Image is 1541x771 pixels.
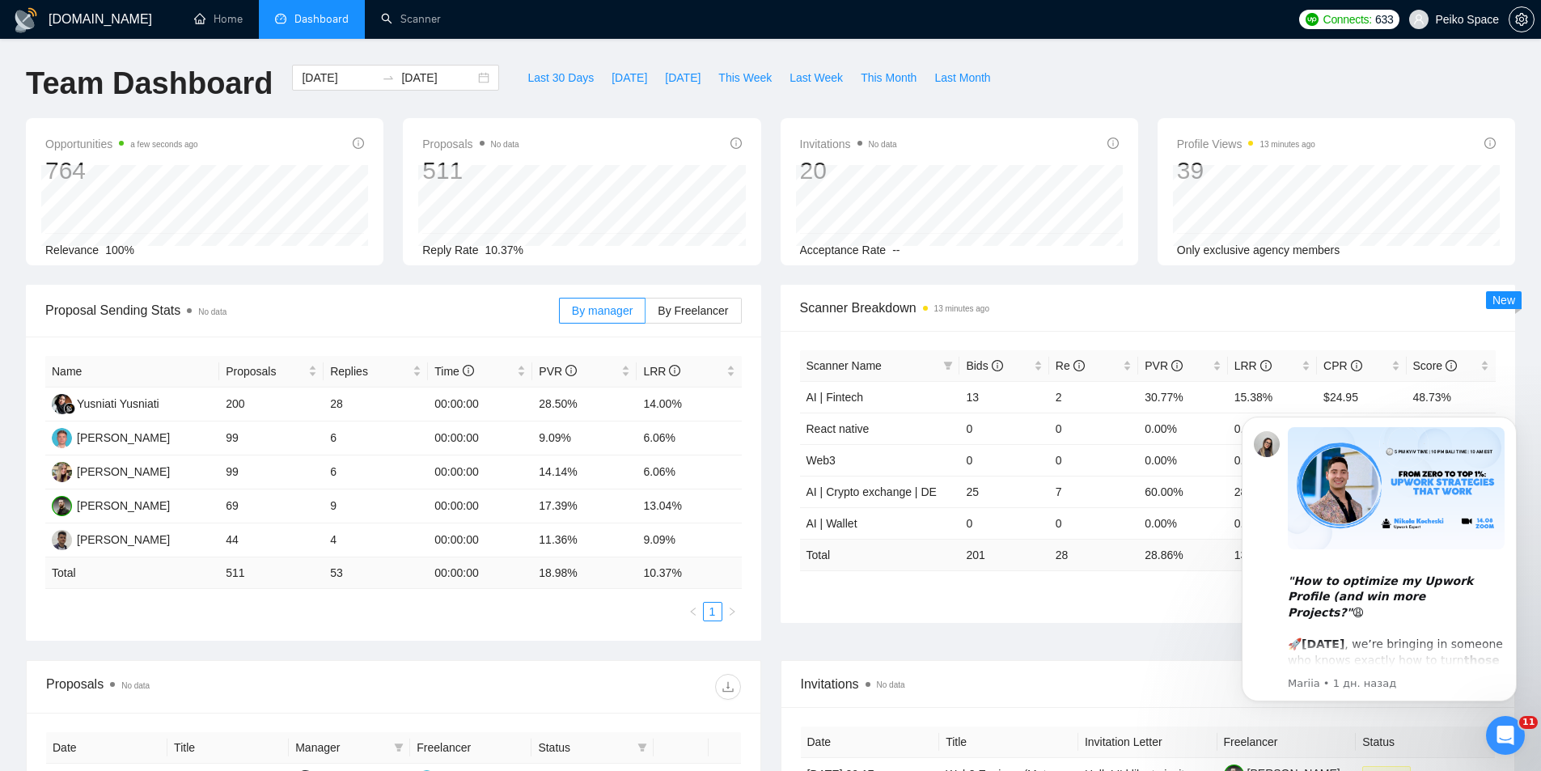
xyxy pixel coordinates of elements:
[790,69,843,87] span: Last Week
[1138,539,1227,570] td: 28.86 %
[943,361,953,371] span: filter
[45,155,198,186] div: 764
[324,489,428,523] td: 9
[1484,138,1496,149] span: info-circle
[532,489,637,523] td: 17.39%
[934,304,989,313] time: 13 minutes ago
[77,497,170,515] div: [PERSON_NAME]
[294,12,349,26] span: Dashboard
[959,381,1048,413] td: 13
[463,365,474,376] span: info-circle
[52,396,159,409] a: YYYusniati Yusniati
[800,244,887,256] span: Acceptance Rate
[1259,140,1315,149] time: 13 minutes ago
[892,244,900,256] span: --
[925,65,999,91] button: Last Month
[1306,13,1319,26] img: upwork-logo.png
[275,13,286,24] span: dashboard
[637,489,741,523] td: 13.04%
[52,498,170,511] a: MC[PERSON_NAME]
[781,65,852,91] button: Last Week
[1492,294,1515,307] span: New
[722,602,742,621] li: Next Page
[665,69,701,87] span: [DATE]
[1446,360,1457,371] span: info-circle
[194,12,243,26] a: homeHome
[800,155,897,186] div: 20
[939,727,1078,758] th: Title
[330,362,409,380] span: Replies
[637,455,741,489] td: 6.06%
[1317,381,1406,413] td: $24.95
[669,365,680,376] span: info-circle
[45,244,99,256] span: Relevance
[1228,381,1317,413] td: 15.38%
[105,244,134,256] span: 100%
[1049,476,1138,507] td: 7
[1138,413,1227,444] td: 0.00%
[13,7,39,33] img: logo
[1519,716,1538,729] span: 11
[709,65,781,91] button: This Week
[877,680,905,689] span: No data
[1078,727,1217,758] th: Invitation Letter
[167,732,289,764] th: Title
[800,539,960,570] td: Total
[302,69,375,87] input: Start date
[959,476,1048,507] td: 25
[1217,392,1541,727] iframe: Intercom notifications сообщение
[428,523,532,557] td: 00:00:00
[324,557,428,589] td: 53
[1177,134,1315,154] span: Profile Views
[1509,13,1535,26] a: setting
[219,489,324,523] td: 69
[428,557,532,589] td: 00:00:00
[940,354,956,378] span: filter
[637,422,741,455] td: 6.06%
[46,732,167,764] th: Date
[381,12,441,26] a: searchScanner
[45,557,219,589] td: Total
[198,307,226,316] span: No data
[637,523,741,557] td: 9.09%
[324,455,428,489] td: 6
[966,359,1002,372] span: Bids
[1138,381,1227,413] td: 30.77%
[637,743,647,752] span: filter
[656,65,709,91] button: [DATE]
[806,454,836,467] a: Web3
[1509,6,1535,32] button: setting
[52,530,72,550] img: DS
[1351,360,1362,371] span: info-circle
[532,388,637,422] td: 28.50%
[428,388,532,422] td: 00:00:00
[806,391,864,404] a: AI | Fintech
[801,727,940,758] th: Date
[1486,716,1525,755] iframe: Intercom live chat
[219,455,324,489] td: 99
[391,735,407,760] span: filter
[800,298,1497,318] span: Scanner Breakdown
[634,735,650,760] span: filter
[52,428,72,448] img: DL
[219,356,324,388] th: Proposals
[422,155,519,186] div: 511
[46,674,393,700] div: Proposals
[806,359,882,372] span: Scanner Name
[1107,138,1119,149] span: info-circle
[658,304,728,317] span: By Freelancer
[1234,359,1272,372] span: LRR
[324,388,428,422] td: 28
[226,362,305,380] span: Proposals
[959,507,1048,539] td: 0
[295,739,387,756] span: Manager
[684,602,703,621] li: Previous Page
[1217,727,1357,758] th: Freelancer
[324,422,428,455] td: 6
[1177,244,1340,256] span: Only exclusive agency members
